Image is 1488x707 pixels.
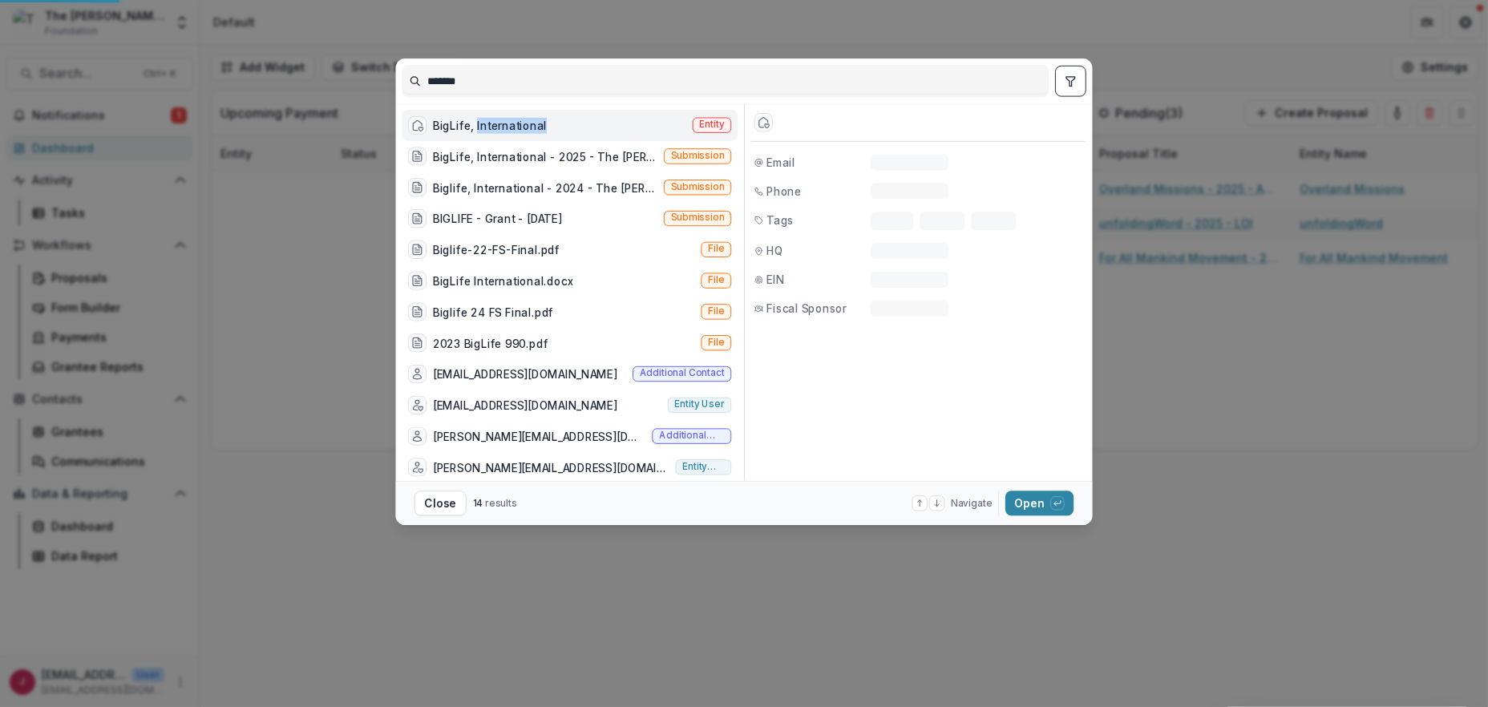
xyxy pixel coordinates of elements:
[1005,491,1074,515] button: Open
[708,244,724,255] span: File
[700,119,725,131] span: Entity
[640,368,725,379] span: Additional contact
[433,273,573,289] div: BigLife International.docx
[675,399,725,410] span: Entity user
[433,335,548,351] div: 2023 BigLife 990.pdf
[708,337,724,349] span: File
[660,430,725,442] span: Additional contact
[433,428,646,444] div: [PERSON_NAME][EMAIL_ADDRESS][DOMAIN_NAME]
[708,306,724,317] span: File
[766,272,784,288] span: EIN
[766,154,795,170] span: Email
[433,211,562,227] div: BIGLIFE - Grant - [DATE]
[708,275,724,286] span: File
[766,212,794,228] span: Tags
[433,148,657,164] div: BigLife, International - 2025 - The [PERSON_NAME] Foundation Grant Proposal Application
[433,459,669,475] div: [PERSON_NAME][EMAIL_ADDRESS][DOMAIN_NAME]
[414,491,467,515] button: Close
[433,366,617,382] div: [EMAIL_ADDRESS][DOMAIN_NAME]
[766,243,782,259] span: HQ
[671,212,725,224] span: Submission
[433,241,560,257] div: Biglife-22-FS-Final.pdf
[433,180,657,196] div: Biglife, International - 2024 - The [PERSON_NAME] Foundation Grant Proposal Application
[433,304,553,320] div: Biglife 24 FS Final.pdf
[1055,66,1086,97] button: toggle filters
[671,182,725,193] span: Submission
[951,496,992,510] span: Navigate
[433,117,548,133] div: BigLife, International
[682,462,724,473] span: Entity user
[473,497,483,509] span: 14
[485,497,517,509] span: results
[766,183,802,199] span: Phone
[766,301,847,317] span: Fiscal Sponsor
[433,397,617,413] div: [EMAIL_ADDRESS][DOMAIN_NAME]
[671,151,725,162] span: Submission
